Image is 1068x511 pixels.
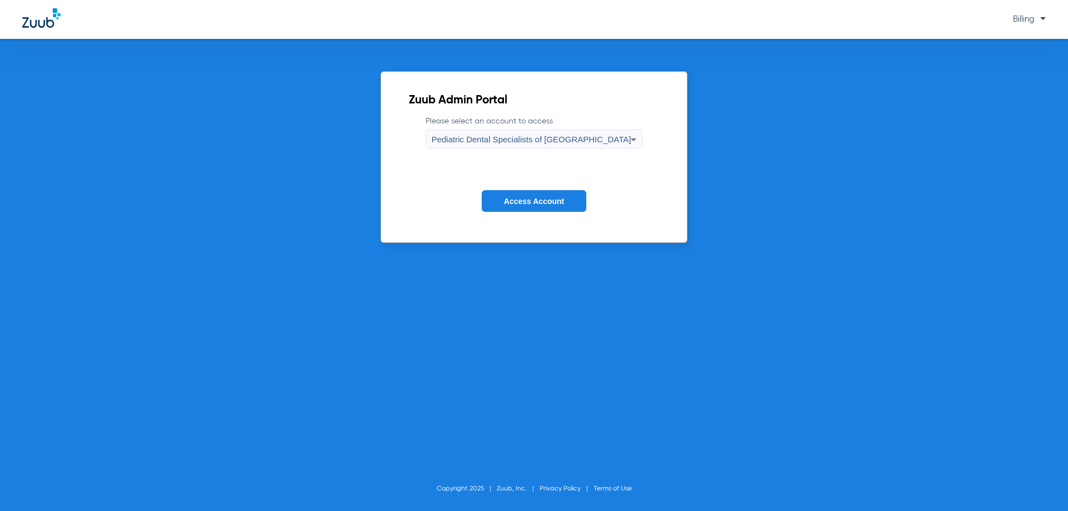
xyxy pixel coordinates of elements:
[504,197,564,206] span: Access Account
[594,485,632,492] a: Terms of Use
[409,95,660,106] h2: Zuub Admin Portal
[497,483,540,494] li: Zuub, Inc.
[22,8,61,28] img: Zuub Logo
[426,116,643,148] label: Please select an account to access
[1012,458,1068,511] iframe: Chat Widget
[1013,15,1046,23] span: Billing
[437,483,497,494] li: Copyright 2025
[540,485,581,492] a: Privacy Policy
[432,135,631,144] span: Pediatric Dental Specialists of [GEOGRAPHIC_DATA]
[482,190,586,212] button: Access Account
